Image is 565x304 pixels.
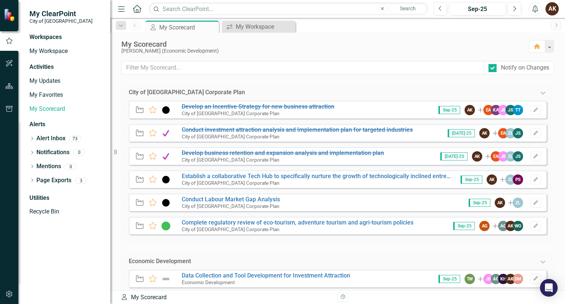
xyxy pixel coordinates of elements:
a: My Workspace [29,47,103,56]
small: City of [GEOGRAPHIC_DATA] Corporate Plan [182,157,280,163]
div: AK [472,151,482,162]
div: City of [GEOGRAPHIC_DATA] Corporate Plan [129,88,245,97]
a: Conduct investment attraction analysis and Implementation plan for targeted industries [182,126,413,133]
a: Conduct Labour Market Gap Analysis [182,196,280,203]
small: City of [GEOGRAPHIC_DATA] Corporate Plan [182,226,280,232]
a: Page Exports [36,176,71,185]
div: TT [513,105,523,115]
a: Develop an Incentive Strategy for new business attraction [182,103,334,110]
button: AK [546,2,559,15]
div: ZL [505,174,516,185]
div: AK [479,128,490,138]
div: DM [513,274,523,284]
div: AK [465,105,475,115]
img: In Progress [161,222,171,230]
a: My Favorites [29,91,103,99]
span: Sep-25 [453,222,475,230]
div: Sep-25 [452,5,503,14]
div: EA [491,151,501,162]
div: Alerts [29,120,103,129]
div: 0 [65,163,77,170]
small: City of [GEOGRAPHIC_DATA] Corporate Plan [182,134,280,139]
div: EA [483,105,494,115]
div: Workspaces [29,33,62,42]
div: My Scorecard [159,23,217,32]
div: Utilities [29,194,103,202]
div: ZL [505,128,516,138]
a: Complete regulatory review of eco-tourism, adventure tourism and agri-tourism policies [182,219,413,226]
div: My Scorecard [121,293,332,302]
input: Search ClearPoint... [149,3,428,15]
div: JB [498,105,508,115]
div: JS [505,105,516,115]
img: ClearPoint Strategy [4,8,17,21]
span: Sep-25 [438,106,460,114]
a: Develop business retention and expansion analysis and implementation plan [182,149,384,156]
div: My Scorecard [121,40,522,48]
div: JS [513,151,523,162]
a: Notifications [36,148,70,157]
div: AK [487,174,497,185]
div: PS [513,174,523,185]
a: My Workspace [224,22,294,31]
span: Search [400,6,416,11]
div: 0 [73,149,85,156]
div: Open Intercom Messenger [540,279,558,297]
img: Not Met [161,198,171,207]
div: AK [505,274,516,284]
img: Complete [161,152,171,161]
div: AG [498,221,508,231]
a: Mentions [36,162,61,171]
a: My Updates [29,77,103,85]
div: ZL [513,198,523,208]
img: Not Met [161,106,171,114]
div: AK [505,221,516,231]
div: My Workspace [236,22,294,31]
div: AK [495,198,505,208]
div: KA [491,105,501,115]
input: Filter My Scorecard... [121,61,484,75]
small: City of [GEOGRAPHIC_DATA] Corporate Plan [182,180,280,186]
div: Activities [29,63,103,71]
div: JB [483,274,494,284]
div: JB [498,151,508,162]
div: AG [479,221,490,231]
small: City of [GEOGRAPHIC_DATA] [29,18,93,24]
div: [PERSON_NAME] (Economic Development) [121,48,522,54]
img: Not Met [161,175,171,184]
small: City of [GEOGRAPHIC_DATA] Corporate Plan [182,110,280,116]
a: Data Collection and Tool Development for Investment Attraction [182,272,350,279]
a: My Scorecard [29,105,103,113]
small: Economic Development [182,279,235,285]
div: Economic Development [129,257,191,266]
div: TW [465,274,475,284]
span: Sep-25 [438,275,460,283]
div: JS [513,128,523,138]
a: Recycle Bin [29,208,103,216]
img: Not Defined [161,275,171,283]
div: 3 [75,177,87,184]
small: City of [GEOGRAPHIC_DATA] Corporate Plan [182,203,280,209]
img: Complete [161,129,171,138]
span: Sep-25 [469,199,490,207]
div: 73 [69,135,81,142]
div: EA [498,128,508,138]
div: WO [513,221,523,231]
span: [DATE]-25 [440,152,468,160]
a: Establish a collaborative Tech Hub to specifically nurture the growth of technologically inclined... [182,173,470,180]
button: Search [390,4,426,14]
span: Sep-25 [461,176,482,184]
span: My ClearPoint [29,9,93,18]
a: Alert Inbox [36,134,65,143]
button: Sep-25 [449,2,506,15]
div: Notify on Changes [501,64,549,72]
span: [DATE]-25 [448,129,475,137]
div: ZL [505,151,516,162]
div: KH [498,274,508,284]
div: AG [491,274,501,284]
